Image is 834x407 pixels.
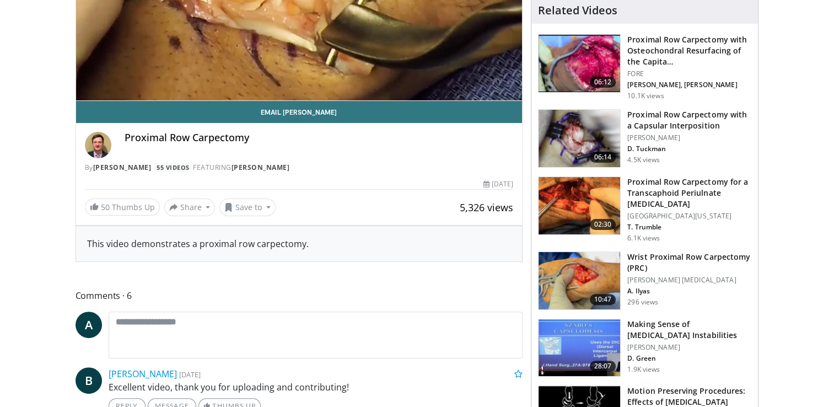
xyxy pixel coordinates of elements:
[87,237,512,250] div: This video demonstrates a proximal row carpectomy.
[590,77,616,88] span: 06:12
[627,69,751,78] p: FORE
[125,132,514,144] h4: Proximal Row Carpectomy
[539,110,620,167] img: e19aa116-9160-4336-b0e7-5adeaa8703b7.150x105_q85_crop-smart_upscale.jpg
[627,234,660,243] p: 6.1K views
[164,199,216,216] button: Share
[539,35,620,92] img: 82d4da26-0617-4612-b05a-f6acf33bcfba.150x105_q85_crop-smart_upscale.jpg
[76,367,102,394] a: B
[483,179,513,189] div: [DATE]
[627,92,664,100] p: 10.1K views
[627,144,751,153] p: D. Tuckman
[627,109,751,131] h3: Proximal Row Carpectomy with a Capsular Interposition
[538,109,751,168] a: 06:14 Proximal Row Carpectomy with a Capsular Interposition [PERSON_NAME] D. Tuckman 4.5K views
[539,319,620,377] img: 2893f188-826c-4530-8d2a-bc3371086d49.150x105_q85_crop-smart_upscale.jpg
[627,176,751,210] h3: Proximal Row Carpectomy for a Transcaphoid Periulnate [MEDICAL_DATA]
[76,312,102,338] a: A
[627,212,751,221] p: [GEOGRAPHIC_DATA][US_STATE]
[627,319,751,341] h3: Making Sense of [MEDICAL_DATA] Instabilities
[76,288,523,303] span: Comments 6
[538,251,751,310] a: 10:47 Wrist Proximal Row Carpectomy (PRC) [PERSON_NAME] [MEDICAL_DATA] A. Ilyas 296 views
[101,202,110,212] span: 50
[627,298,658,307] p: 296 views
[538,319,751,377] a: 28:07 Making Sense of [MEDICAL_DATA] Instabilities [PERSON_NAME] D. Green 1.9K views
[627,156,660,164] p: 4.5K views
[179,369,201,379] small: [DATE]
[590,361,616,372] span: 28:07
[85,163,514,173] div: By FEATURING
[627,34,751,67] h3: Proximal Row Carpectomy with Osteochondral Resurfacing of the Capita…
[627,343,751,352] p: [PERSON_NAME]
[538,34,751,100] a: 06:12 Proximal Row Carpectomy with Osteochondral Resurfacing of the Capita… FORE [PERSON_NAME], [...
[627,365,660,374] p: 1.9K views
[538,176,751,243] a: 02:30 Proximal Row Carpectomy for a Transcaphoid Periulnate [MEDICAL_DATA] [GEOGRAPHIC_DATA][US_S...
[85,199,160,216] a: 50 Thumbs Up
[627,354,751,363] p: D. Green
[590,152,616,163] span: 06:14
[76,101,523,123] a: Email [PERSON_NAME]
[627,81,751,89] p: [PERSON_NAME], [PERSON_NAME]
[627,223,751,232] p: T. Trumble
[460,201,513,214] span: 5,326 views
[627,287,751,296] p: A. Ilyas
[219,199,276,216] button: Save to
[538,4,617,17] h4: Related Videos
[109,368,177,380] a: [PERSON_NAME]
[85,132,111,158] img: Avatar
[627,276,751,285] p: [PERSON_NAME] [MEDICAL_DATA]
[232,163,290,172] a: [PERSON_NAME]
[627,133,751,142] p: [PERSON_NAME]
[539,252,620,309] img: 33f400b9-85bf-4c88-840c-51d383e9a211.png.150x105_q85_crop-smart_upscale.png
[539,177,620,234] img: Picture_5_5_3.png.150x105_q85_crop-smart_upscale.jpg
[627,251,751,274] h3: Wrist Proximal Row Carpectomy (PRC)
[93,163,152,172] a: [PERSON_NAME]
[109,381,523,394] p: Excellent video, thank you for uploading and contributing!
[590,294,616,305] span: 10:47
[590,219,616,230] span: 02:30
[153,163,193,172] a: 55 Videos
